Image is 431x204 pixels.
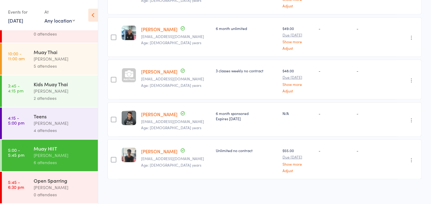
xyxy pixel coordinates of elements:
[141,119,211,124] small: ijneb97@hotmail.com
[34,159,93,166] div: 6 attendees
[216,116,278,121] div: Expires [DATE]
[34,145,93,152] div: Muay HIIT
[141,77,211,81] small: nath.robertss@gmail.com
[141,40,201,45] span: Age: [DEMOGRAPHIC_DATA] years
[282,111,314,116] div: N/A
[216,26,278,31] div: 6 month unlimited
[282,40,314,44] a: Show more
[141,111,178,117] a: [PERSON_NAME]
[319,68,352,73] div: -
[319,111,352,116] div: -
[34,120,93,127] div: [PERSON_NAME]
[282,89,314,93] a: Adjust
[2,140,98,171] a: 5:00 -5:45 pmMuay HIIT[PERSON_NAME]6 attendees
[282,155,314,159] small: Due [DATE]
[2,75,98,107] a: 3:45 -4:15 pmKids Muay Thai[PERSON_NAME]2 attendees
[141,156,211,161] small: Thejacethomas@gmail.com
[34,30,93,37] div: 0 attendees
[216,111,278,121] div: 6 month sponsored
[34,81,93,87] div: Kids Muay Thai
[34,95,93,102] div: 2 attendees
[357,68,395,73] div: -
[282,26,314,50] div: $49.00
[141,162,201,168] span: Age: [DEMOGRAPHIC_DATA] years
[141,34,211,39] small: liamhanna336@gmail.com
[282,162,314,166] a: Show more
[44,17,75,24] div: Any location
[8,115,24,125] time: 4:15 - 5:00 pm
[216,148,278,153] div: Unlimited no contract
[34,152,93,159] div: [PERSON_NAME]
[216,68,278,73] div: 3 classes weekly no contract
[2,108,98,139] a: 4:15 -5:00 pmTeens[PERSON_NAME]4 attendees
[34,113,93,120] div: Teens
[34,87,93,95] div: [PERSON_NAME]
[2,43,98,75] a: 10:00 -11:00 amMuay Thai[PERSON_NAME]5 attendees
[2,172,98,203] a: 5:45 -6:30 pmOpen Sparring[PERSON_NAME]0 attendees
[8,7,38,17] div: Events for
[282,168,314,172] a: Adjust
[141,125,201,130] span: Age: [DEMOGRAPHIC_DATA] years
[282,82,314,86] a: Show more
[141,68,178,75] a: [PERSON_NAME]
[34,184,93,191] div: [PERSON_NAME]
[357,148,395,153] div: -
[282,75,314,79] small: Due [DATE]
[282,148,314,172] div: $55.00
[141,26,178,32] a: [PERSON_NAME]
[141,148,178,155] a: [PERSON_NAME]
[282,33,314,37] small: Due [DATE]
[44,7,75,17] div: At
[319,26,352,31] div: -
[8,147,24,157] time: 5:00 - 5:45 pm
[357,26,395,31] div: -
[34,55,93,62] div: [PERSON_NAME]
[34,191,93,198] div: 0 attendees
[34,49,93,55] div: Muay Thai
[357,111,395,116] div: -
[8,51,25,61] time: 10:00 - 11:00 am
[122,148,136,162] img: image1735540159.png
[8,17,23,24] a: [DATE]
[319,148,352,153] div: -
[141,83,201,88] span: Age: [DEMOGRAPHIC_DATA] years
[8,180,24,189] time: 5:45 - 6:30 pm
[8,83,23,93] time: 3:45 - 4:15 pm
[34,177,93,184] div: Open Sparring
[34,127,93,134] div: 4 attendees
[122,26,136,40] img: image1719816894.png
[282,68,314,92] div: $48.00
[282,46,314,50] a: Adjust
[282,4,314,8] a: Adjust
[122,111,136,125] img: image1717484885.png
[34,62,93,70] div: 5 attendees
